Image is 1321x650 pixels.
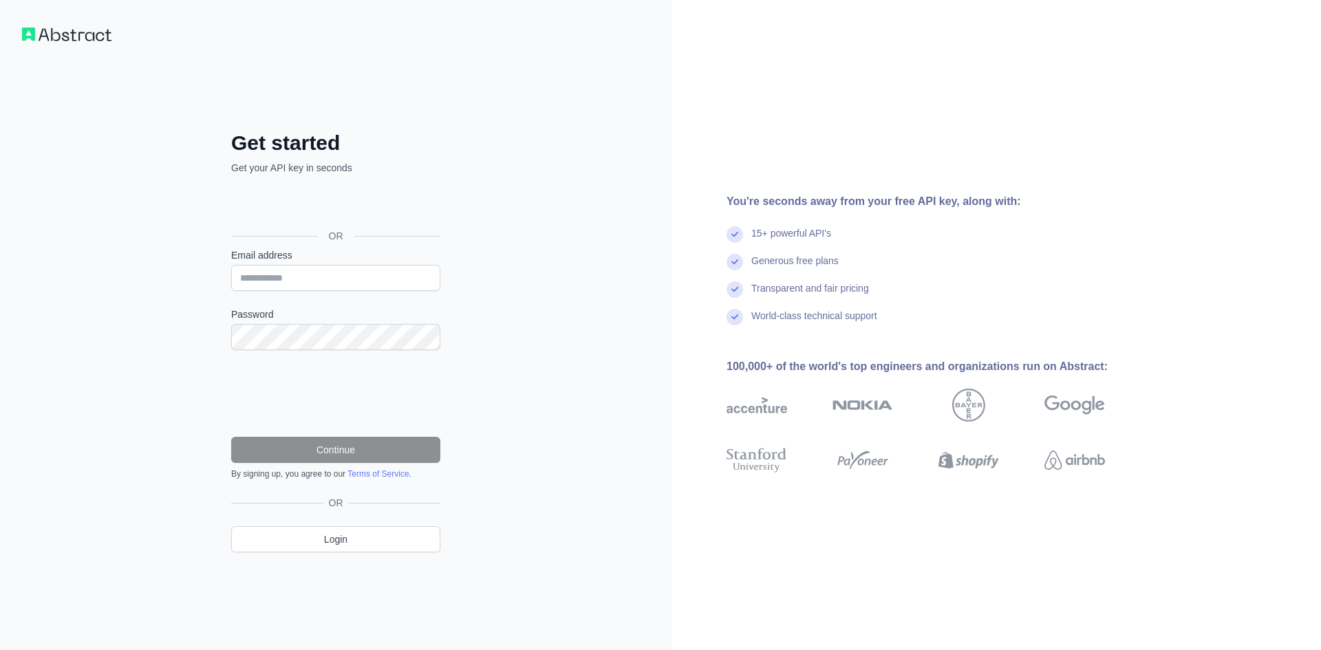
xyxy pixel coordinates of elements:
[22,28,111,41] img: Workflow
[727,281,743,298] img: check mark
[727,226,743,243] img: check mark
[231,437,440,463] button: Continue
[727,309,743,325] img: check mark
[727,389,787,422] img: accenture
[751,254,839,281] div: Generous free plans
[751,226,831,254] div: 15+ powerful API's
[952,389,985,422] img: bayer
[751,281,869,309] div: Transparent and fair pricing
[318,229,354,243] span: OR
[231,161,440,175] p: Get your API key in seconds
[938,445,999,475] img: shopify
[727,358,1149,375] div: 100,000+ of the world's top engineers and organizations run on Abstract:
[727,445,787,475] img: stanford university
[323,496,349,510] span: OR
[231,131,440,155] h2: Get started
[231,367,440,420] iframe: reCAPTCHA
[833,389,893,422] img: nokia
[231,526,440,552] a: Login
[231,307,440,321] label: Password
[347,469,409,479] a: Terms of Service
[751,309,877,336] div: World-class technical support
[1044,445,1105,475] img: airbnb
[727,254,743,270] img: check mark
[224,190,444,220] iframe: Sign in with Google Button
[231,468,440,479] div: By signing up, you agree to our .
[833,445,893,475] img: payoneer
[231,248,440,262] label: Email address
[1044,389,1105,422] img: google
[727,193,1149,210] div: You're seconds away from your free API key, along with:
